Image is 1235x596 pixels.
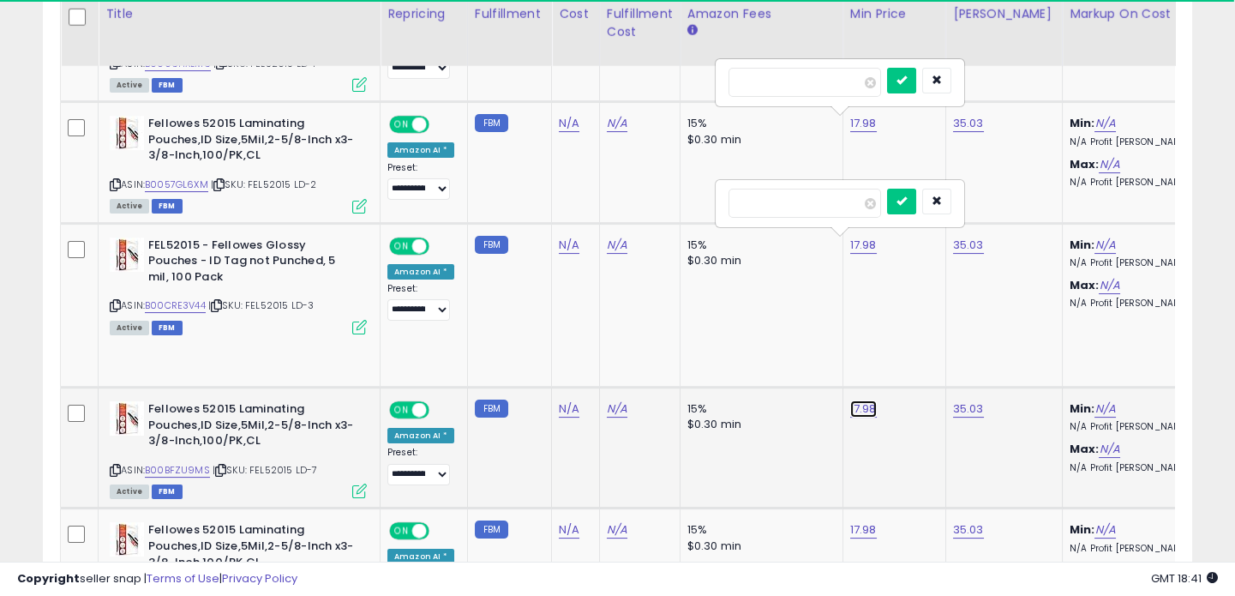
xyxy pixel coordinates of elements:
[607,237,627,254] a: N/A
[391,524,412,539] span: ON
[850,237,877,254] a: 17.98
[387,428,454,443] div: Amazon AI *
[17,571,297,587] div: seller snap | |
[391,403,412,418] span: ON
[148,522,357,575] b: Fellowes 52015 Laminating Pouches,ID Size,5Mil,2-5/8-Inch x3-3/8-Inch,100/PK,CL
[1070,298,1212,310] p: N/A Profit [PERSON_NAME]
[211,178,316,191] span: | SKU: FEL52015 LD-2
[110,199,149,214] span: All listings currently available for purchase on Amazon
[145,298,206,313] a: B00CRE3V44
[687,238,830,253] div: 15%
[1070,462,1212,474] p: N/A Profit [PERSON_NAME]
[427,403,454,418] span: OFF
[110,401,144,436] img: 51csCKx0NgL._SL40_.jpg
[1094,400,1115,418] a: N/A
[850,115,877,132] a: 17.98
[1099,441,1119,458] a: N/A
[1070,400,1095,417] b: Min:
[1070,257,1212,269] p: N/A Profit [PERSON_NAME]
[387,264,454,280] div: Amazon AI *
[110,238,367,333] div: ASIN:
[1094,521,1115,539] a: N/A
[1070,5,1218,23] div: Markup on Cost
[953,237,984,254] a: 35.03
[953,400,984,418] a: 35.03
[1070,521,1095,538] b: Min:
[145,178,208,192] a: B0057GL6XM
[105,5,373,23] div: Title
[387,447,454,485] div: Preset:
[850,400,877,418] a: 17.98
[152,199,183,214] span: FBM
[1070,177,1212,189] p: N/A Profit [PERSON_NAME]
[208,298,314,312] span: | SKU: FEL52015 LD-3
[1070,543,1212,555] p: N/A Profit [PERSON_NAME]
[687,132,830,147] div: $0.30 min
[559,237,579,254] a: N/A
[687,417,830,432] div: $0.30 min
[475,236,508,254] small: FBM
[687,23,698,39] small: Amazon Fees.
[687,522,830,538] div: 15%
[152,321,183,335] span: FBM
[427,117,454,132] span: OFF
[607,5,673,41] div: Fulfillment Cost
[559,5,592,23] div: Cost
[213,57,315,70] span: | SKU: FEL52015 LD-1
[850,5,938,23] div: Min Price
[391,117,412,132] span: ON
[687,116,830,131] div: 15%
[145,463,210,478] a: B00BFZU9MS
[1151,570,1218,587] span: 2025-09-10 18:41 GMT
[213,463,317,477] span: | SKU: FEL52015 LD-7
[427,524,454,539] span: OFF
[559,115,579,132] a: N/A
[607,115,627,132] a: N/A
[1070,136,1212,148] p: N/A Profit [PERSON_NAME]
[110,522,144,557] img: 51csCKx0NgL._SL40_.jpg
[687,253,830,268] div: $0.30 min
[1099,277,1119,294] a: N/A
[1094,237,1115,254] a: N/A
[559,400,579,418] a: N/A
[110,116,367,211] div: ASIN:
[148,116,357,168] b: Fellowes 52015 Laminating Pouches,ID Size,5Mil,2-5/8-Inch x3-3/8-Inch,100/PK,CL
[387,142,454,158] div: Amazon AI *
[1099,156,1119,173] a: N/A
[559,521,579,539] a: N/A
[152,485,183,499] span: FBM
[427,238,454,253] span: OFF
[152,78,183,93] span: FBM
[607,400,627,418] a: N/A
[687,5,836,23] div: Amazon Fees
[1070,277,1100,293] b: Max:
[1094,115,1115,132] a: N/A
[953,5,1055,23] div: [PERSON_NAME]
[475,5,544,23] div: Fulfillment
[1070,156,1100,172] b: Max:
[391,238,412,253] span: ON
[110,78,149,93] span: All listings currently available for purchase on Amazon
[687,401,830,417] div: 15%
[475,521,508,539] small: FBM
[387,5,460,23] div: Repricing
[1070,237,1095,253] b: Min:
[387,162,454,201] div: Preset:
[1070,441,1100,457] b: Max:
[147,570,219,587] a: Terms of Use
[148,238,357,290] b: FEL52015 - Fellowes Glossy Pouches - ID Tag not Punched, 5 mil, 100 Pack
[607,521,627,539] a: N/A
[953,115,984,132] a: 35.03
[475,114,508,132] small: FBM
[148,401,357,454] b: Fellowes 52015 Laminating Pouches,ID Size,5Mil,2-5/8-Inch x3-3/8-Inch,100/PK,CL
[110,401,367,497] div: ASIN:
[110,116,144,150] img: 51csCKx0NgL._SL40_.jpg
[475,400,508,418] small: FBM
[687,539,830,554] div: $0.30 min
[110,321,149,335] span: All listings currently available for purchase on Amazon
[387,283,454,322] div: Preset:
[110,485,149,499] span: All listings currently available for purchase on Amazon
[222,570,297,587] a: Privacy Policy
[1070,115,1095,131] b: Min:
[1070,421,1212,433] p: N/A Profit [PERSON_NAME]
